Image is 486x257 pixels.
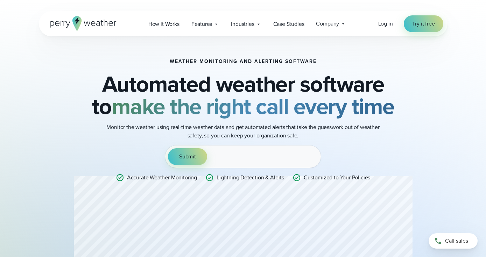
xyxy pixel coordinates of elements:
[170,59,317,64] h1: Weather Monitoring and Alerting Software
[404,15,443,32] a: Try it free
[112,90,394,123] strong: make the right call every time
[316,20,339,28] span: Company
[127,173,197,182] p: Accurate Weather Monitoring
[445,237,468,245] span: Call sales
[378,20,393,28] a: Log in
[273,20,304,28] span: Case Studies
[142,17,185,31] a: How it Works
[74,73,413,117] h2: Automated weather software to
[191,20,212,28] span: Features
[148,20,179,28] span: How it Works
[179,152,196,161] span: Submit
[412,20,435,28] span: Try it free
[304,173,370,182] p: Customized to Your Policies
[103,123,383,140] p: Monitor the weather using real-time weather data and get automated alerts that take the guesswork...
[231,20,254,28] span: Industries
[217,173,284,182] p: Lightning Detection & Alerts
[168,148,207,165] button: Submit
[267,17,310,31] a: Case Studies
[429,233,478,249] a: Call sales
